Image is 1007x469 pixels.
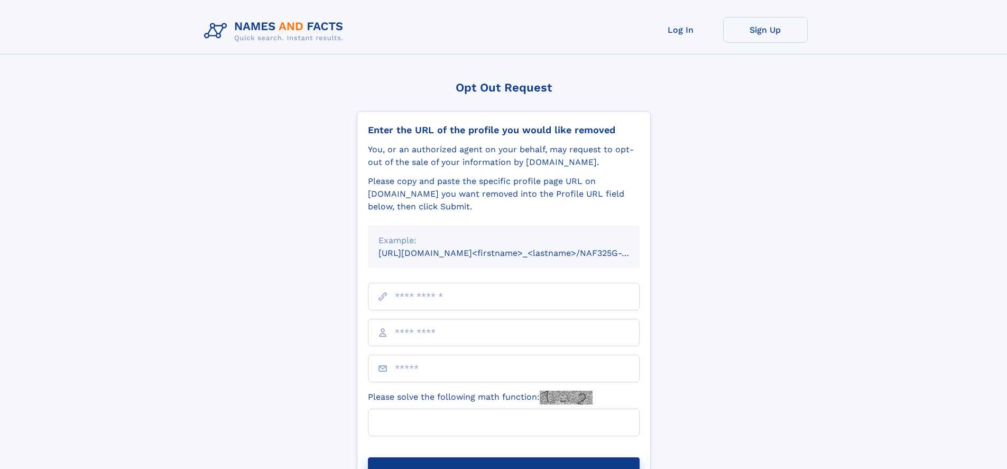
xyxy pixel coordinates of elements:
[368,175,640,213] div: Please copy and paste the specific profile page URL on [DOMAIN_NAME] you want removed into the Pr...
[368,391,593,404] label: Please solve the following math function:
[378,248,660,258] small: [URL][DOMAIN_NAME]<firstname>_<lastname>/NAF325G-xxxxxxxx
[378,234,629,247] div: Example:
[200,17,352,45] img: Logo Names and Facts
[368,143,640,169] div: You, or an authorized agent on your behalf, may request to opt-out of the sale of your informatio...
[639,17,723,43] a: Log In
[357,81,651,94] div: Opt Out Request
[368,124,640,136] div: Enter the URL of the profile you would like removed
[723,17,808,43] a: Sign Up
